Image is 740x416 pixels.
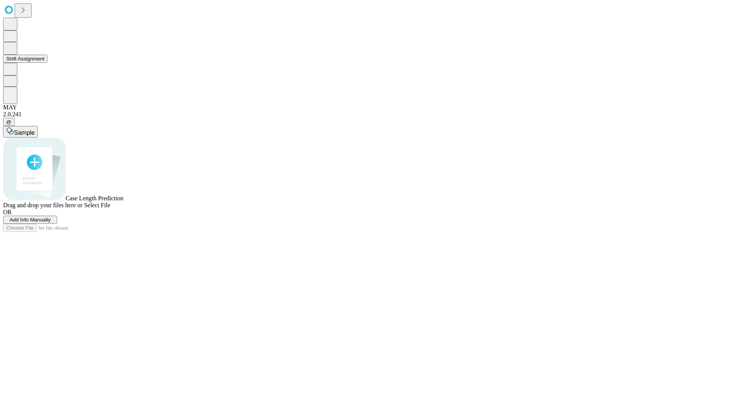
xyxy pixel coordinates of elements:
[84,202,110,208] span: Select File
[3,202,82,208] span: Drag and drop your files here or
[3,104,737,111] div: MAY
[6,119,12,125] span: @
[3,118,15,126] button: @
[14,129,35,136] span: Sample
[3,126,38,138] button: Sample
[3,216,57,224] button: Add Info Manually
[66,195,123,201] span: Case Length Prediction
[10,217,51,223] span: Add Info Manually
[3,55,47,63] button: Shift Assignment
[3,209,12,215] span: OR
[3,111,737,118] div: 2.0.241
